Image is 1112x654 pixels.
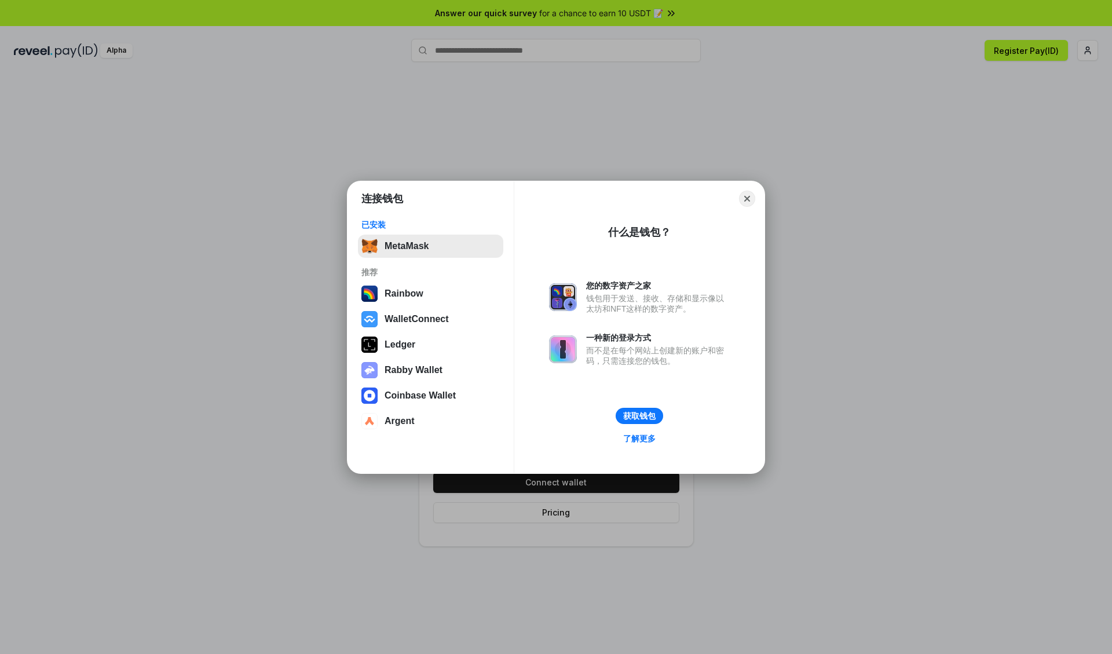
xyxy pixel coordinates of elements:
[361,286,378,302] img: svg+xml,%3Csvg%20width%3D%22120%22%20height%3D%22120%22%20viewBox%3D%220%200%20120%20120%22%20fil...
[549,283,577,311] img: svg+xml,%3Csvg%20xmlns%3D%22http%3A%2F%2Fwww.w3.org%2F2000%2Fsvg%22%20fill%3D%22none%22%20viewBox...
[358,359,503,382] button: Rabby Wallet
[361,267,500,277] div: 推荐
[616,408,663,424] button: 获取钱包
[361,311,378,327] img: svg+xml,%3Csvg%20width%3D%2228%22%20height%3D%2228%22%20viewBox%3D%220%200%2028%2028%22%20fill%3D...
[361,192,403,206] h1: 连接钱包
[623,411,656,421] div: 获取钱包
[608,225,671,239] div: 什么是钱包？
[358,282,503,305] button: Rainbow
[586,293,730,314] div: 钱包用于发送、接收、存储和显示像以太坊和NFT这样的数字资产。
[361,388,378,404] img: svg+xml,%3Csvg%20width%3D%2228%22%20height%3D%2228%22%20viewBox%3D%220%200%2028%2028%22%20fill%3D...
[361,220,500,230] div: 已安装
[385,339,415,350] div: Ledger
[358,410,503,433] button: Argent
[361,238,378,254] img: svg+xml,%3Csvg%20fill%3D%22none%22%20height%3D%2233%22%20viewBox%3D%220%200%2035%2033%22%20width%...
[385,288,423,299] div: Rainbow
[739,191,755,207] button: Close
[616,431,663,446] a: 了解更多
[385,314,449,324] div: WalletConnect
[361,362,378,378] img: svg+xml,%3Csvg%20xmlns%3D%22http%3A%2F%2Fwww.w3.org%2F2000%2Fsvg%22%20fill%3D%22none%22%20viewBox...
[385,241,429,251] div: MetaMask
[586,333,730,343] div: 一种新的登录方式
[385,390,456,401] div: Coinbase Wallet
[586,280,730,291] div: 您的数字资产之家
[358,308,503,331] button: WalletConnect
[385,365,442,375] div: Rabby Wallet
[358,333,503,356] button: Ledger
[361,413,378,429] img: svg+xml,%3Csvg%20width%3D%2228%22%20height%3D%2228%22%20viewBox%3D%220%200%2028%2028%22%20fill%3D...
[361,337,378,353] img: svg+xml,%3Csvg%20xmlns%3D%22http%3A%2F%2Fwww.w3.org%2F2000%2Fsvg%22%20width%3D%2228%22%20height%3...
[385,416,415,426] div: Argent
[358,384,503,407] button: Coinbase Wallet
[549,335,577,363] img: svg+xml,%3Csvg%20xmlns%3D%22http%3A%2F%2Fwww.w3.org%2F2000%2Fsvg%22%20fill%3D%22none%22%20viewBox...
[358,235,503,258] button: MetaMask
[586,345,730,366] div: 而不是在每个网站上创建新的账户和密码，只需连接您的钱包。
[623,433,656,444] div: 了解更多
